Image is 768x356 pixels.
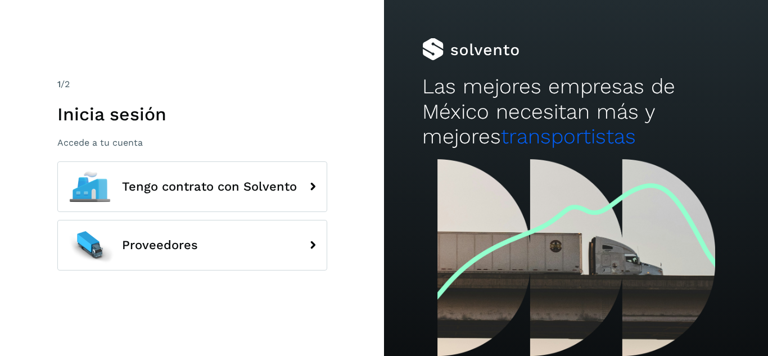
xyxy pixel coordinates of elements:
[422,74,729,149] h2: Las mejores empresas de México necesitan más y mejores
[57,78,327,91] div: /2
[57,137,327,148] p: Accede a tu cuenta
[122,180,297,193] span: Tengo contrato con Solvento
[57,161,327,212] button: Tengo contrato con Solvento
[57,220,327,271] button: Proveedores
[57,103,327,125] h1: Inicia sesión
[57,79,61,89] span: 1
[122,238,198,252] span: Proveedores
[501,124,636,148] span: transportistas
